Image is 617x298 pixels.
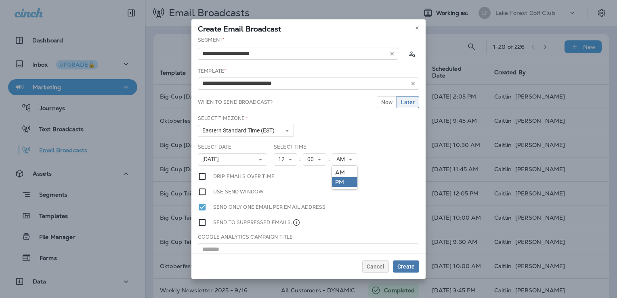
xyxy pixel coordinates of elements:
span: 00 [307,156,317,163]
label: Google Analytics Campaign Title [198,234,293,240]
label: Segment [198,37,225,43]
label: Select Date [198,144,232,150]
label: Template [198,68,226,74]
button: Create [393,260,419,273]
span: [DATE] [202,156,222,163]
label: When to send broadcast? [198,99,273,105]
button: Cancel [362,260,389,273]
label: Drip emails over time [213,172,275,181]
label: Select Timezone [198,115,248,122]
a: AM [332,168,357,177]
button: [DATE] [198,153,267,166]
label: Send to suppressed emails. [213,218,300,227]
a: PM [332,177,357,187]
button: Now [377,96,397,108]
button: Later [397,96,419,108]
label: Send only one email per email address [213,203,325,212]
span: Later [401,99,415,105]
div: : [297,153,303,166]
div: Create Email Broadcast [191,19,426,36]
span: Eastern Standard Time (EST) [202,127,278,134]
span: Now [381,99,392,105]
div: : [326,153,332,166]
button: 12 [274,153,297,166]
span: 12 [278,156,288,163]
button: 00 [303,153,326,166]
label: Select Time [274,144,307,150]
button: Eastern Standard Time (EST) [198,125,294,137]
button: Calculate the estimated number of emails to be sent based on selected segment. (This could take a... [405,46,419,61]
span: Cancel [367,264,384,269]
button: AM [332,153,357,166]
span: AM [336,156,348,163]
span: Create [397,264,415,269]
label: Use send window [213,187,264,196]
